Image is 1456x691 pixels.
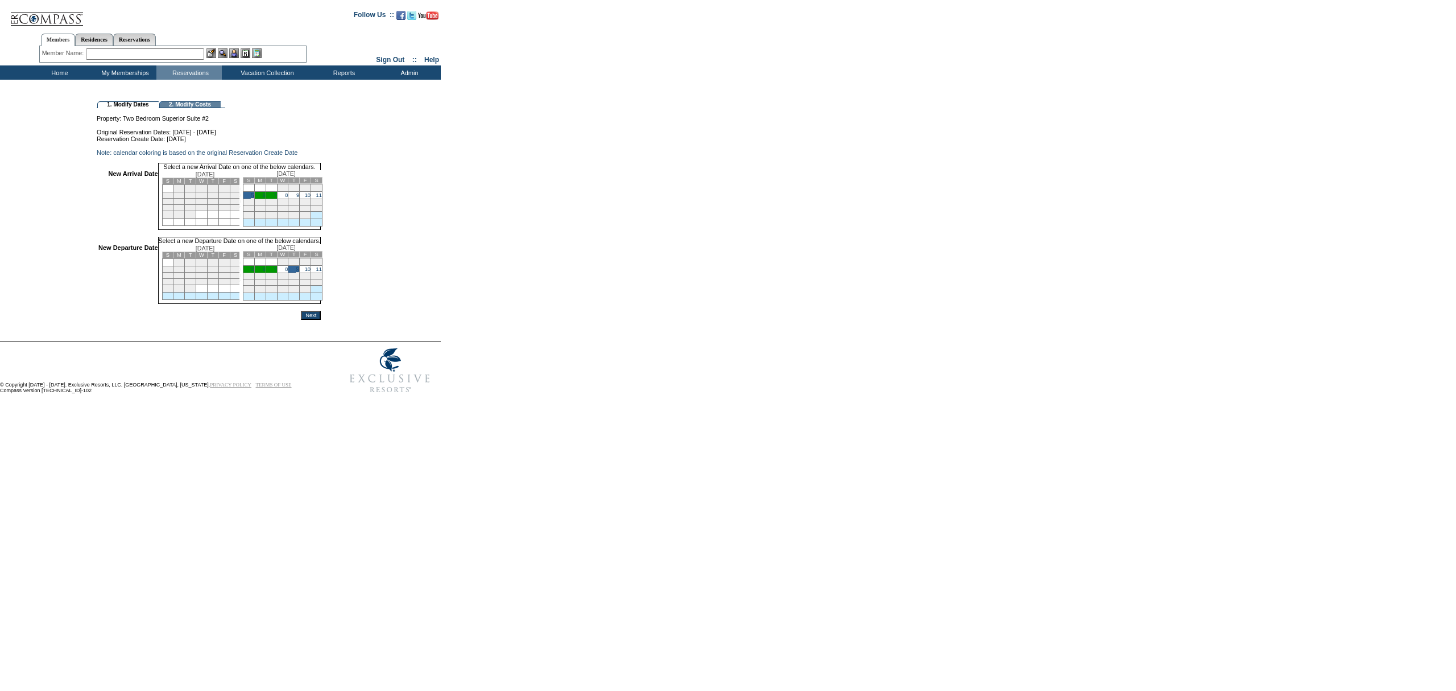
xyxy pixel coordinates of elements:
a: PRIVACY POLICY [210,382,251,388]
td: 28 [266,212,277,219]
td: Follow Us :: [354,10,394,23]
td: 22 [173,205,185,211]
td: Note: calendar coloring is based on the original Reservation Create Date [97,149,321,156]
td: Home [26,65,91,80]
td: My Memberships [91,65,156,80]
td: 12 [218,266,230,273]
td: M [254,178,266,184]
td: 2. Modify Costs [159,101,221,108]
span: [DATE] [276,170,296,177]
td: 3 [196,185,208,192]
td: 19 [218,273,230,279]
a: 11 [316,266,322,272]
td: 12 [218,192,230,199]
td: 3 [300,258,311,266]
td: 10 [196,192,208,199]
td: M [173,252,185,258]
td: 15 [173,273,185,279]
td: 21 [162,279,173,285]
td: 23 [185,205,196,211]
td: 27 [254,212,266,219]
a: 7 [274,192,276,198]
td: 16 [288,199,300,205]
td: 22 [277,205,288,212]
span: :: [412,56,417,64]
a: TERMS OF USE [256,382,292,388]
td: 24 [300,205,311,212]
img: Subscribe to our YouTube Channel [418,11,439,20]
td: 18 [207,273,218,279]
td: 13 [230,192,241,199]
td: 23 [288,205,300,212]
td: 3 [300,184,311,192]
td: 29 [277,212,288,219]
img: Become our fan on Facebook [396,11,406,20]
td: 8 [173,192,185,199]
td: Admin [375,65,441,80]
td: T [185,178,196,184]
td: 15 [277,273,288,279]
img: Reservations [241,48,250,58]
td: 29 [277,286,288,293]
input: Next [301,311,321,320]
td: 20 [230,273,241,279]
div: Member Name: [42,48,86,58]
a: Sign Out [376,56,404,64]
td: 25 [207,279,218,285]
a: 10 [305,192,311,198]
td: 12 [243,273,254,279]
td: T [185,252,196,258]
td: Select a new Arrival Date on one of the below calendars. [158,163,321,170]
td: 13 [230,266,241,273]
td: 17 [300,273,311,279]
td: 2 [288,184,300,192]
a: Reservations [113,34,156,46]
img: Follow us on Twitter [407,11,416,20]
td: 4 [311,184,322,192]
img: View [218,48,227,58]
td: 6 [230,185,241,192]
img: Impersonate [229,48,239,58]
td: 27 [254,286,266,293]
td: 31 [300,286,311,293]
td: M [173,178,185,184]
td: 20 [230,199,241,205]
td: 28 [162,285,173,293]
img: Compass Home [10,3,84,26]
td: 2 [185,185,196,192]
td: 25 [311,279,322,286]
td: 27 [230,205,241,211]
td: W [196,252,208,258]
td: T [266,252,277,258]
td: 28 [266,286,277,293]
td: 17 [196,199,208,205]
td: 11 [207,266,218,273]
a: 8 [285,266,288,272]
td: F [218,178,230,184]
a: 9 [296,192,299,198]
td: Original Reservation Dates: [DATE] - [DATE] [97,122,321,135]
td: Reports [310,65,375,80]
a: 5 [251,192,254,199]
td: 24 [300,279,311,286]
td: T [207,178,218,184]
img: b_calculator.gif [252,48,262,58]
td: T [288,252,300,258]
td: 8 [173,266,185,273]
td: 28 [162,211,173,219]
td: 5 [218,185,230,192]
td: S [311,178,322,184]
td: 1 [277,258,288,266]
td: S [230,178,241,184]
td: 30 [288,212,300,219]
a: 6 [262,192,265,198]
td: 16 [185,199,196,205]
span: [DATE] [196,171,215,178]
td: 5 [218,259,230,266]
td: New Arrival Date [98,170,158,230]
td: 7 [162,192,173,199]
a: Subscribe to our YouTube Channel [418,14,439,21]
span: [DATE] [276,244,296,251]
td: W [277,252,288,258]
td: 3 [196,259,208,266]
